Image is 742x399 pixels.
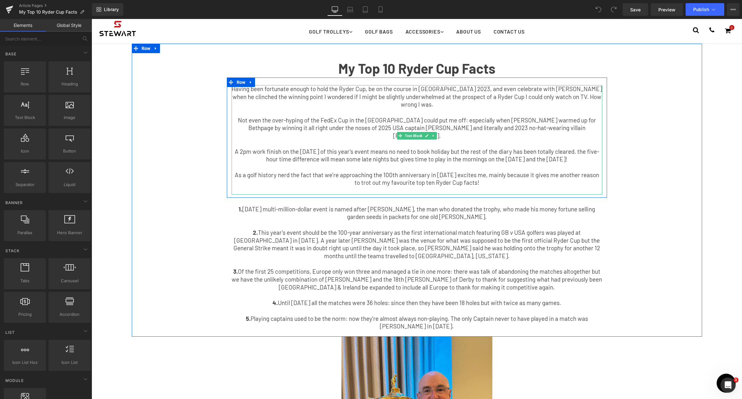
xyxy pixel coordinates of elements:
[19,3,92,8] a: Article Pages
[247,41,404,58] b: My Top 10 Ryder Cup Facts
[358,3,373,16] a: Tablet
[140,280,511,288] p: Until [DATE] all the matches were 36 holes: since then they have been 18 holes but with twice as ...
[686,3,724,16] button: Publish
[693,7,709,12] span: Publish
[217,6,261,19] a: Golf Trolleys
[61,25,69,34] a: Expand / Collapse
[140,186,511,202] p: [DATE] multi-million-dollar event is named after [PERSON_NAME], the man who donated the trophy, w...
[314,6,352,19] a: Accessories
[5,329,16,335] span: List
[651,3,683,16] a: Preview
[50,311,89,318] span: Accordion
[142,249,146,256] strong: 3.
[607,3,620,16] button: Redo
[154,296,159,303] strong: 5.
[8,2,44,17] img: Stewart Golf
[6,81,44,87] span: Row
[50,148,89,154] span: Button
[50,229,89,236] span: Hero Banner
[373,3,388,16] a: Mobile
[5,200,23,206] span: Banner
[50,81,89,87] span: Heading
[6,359,44,366] span: Icon List Hoz
[156,59,164,68] a: Expand / Collapse
[5,51,17,57] span: Base
[638,6,643,11] span: 0
[46,19,92,32] a: Global Style
[92,3,123,16] a: New Library
[365,6,389,19] a: About Us
[6,311,44,318] span: Pricing
[402,6,433,19] a: Contact Us
[181,280,186,287] strong: 4.
[50,359,89,366] span: Icon List
[339,113,346,121] a: Expand / Collapse
[5,377,24,383] span: Module
[50,277,89,284] span: Carousel
[6,114,44,121] span: Text Block
[733,377,739,383] span: 1
[273,6,301,19] a: Golf Bags
[311,113,332,121] span: Text Block
[140,66,511,90] p: Having been fortunate enough to hold the Ryder Cup, be on the course in [GEOGRAPHIC_DATA] 2023, a...
[147,186,151,194] strong: 1.
[161,210,166,217] strong: 2.
[50,114,89,121] span: Image
[5,248,20,254] span: Stack
[658,6,675,13] span: Preview
[19,9,77,15] span: My Top 10 Ryder Cup Facts
[140,210,511,241] p: This year's event should be the 100-year anniversary as the first international match featuring G...
[327,3,342,16] a: Desktop
[48,25,61,34] span: Row
[50,181,89,188] span: Liquid
[720,377,736,393] iframe: Intercom live chat
[342,3,358,16] a: Laptop
[104,7,119,12] span: Library
[140,97,511,121] p: Not even the over-hyping of the FedEx Cup in the [GEOGRAPHIC_DATA] could put me off: especially w...
[144,59,156,68] span: Row
[140,152,511,168] p: As a golf history nerd the fact that we're approaching the 100th anniversary in [DATE] excites me...
[727,3,739,16] button: More
[6,148,44,154] span: Icon
[140,296,511,311] p: Playing captains used to be the norm: now they're almost always non-playing. The only Captain nev...
[140,249,511,272] p: Of the first 25 competitions, Europe only won three and managed a tie in one more: there was talk...
[630,6,641,13] span: Save
[6,277,44,284] span: Tabs
[6,181,44,188] span: Separator
[629,6,644,15] a: 0
[140,129,511,144] p: A 2pm work finish on the [DATE] of this year's event means no need to book holiday but the rest o...
[6,229,44,236] span: Parallax
[592,3,605,16] button: Undo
